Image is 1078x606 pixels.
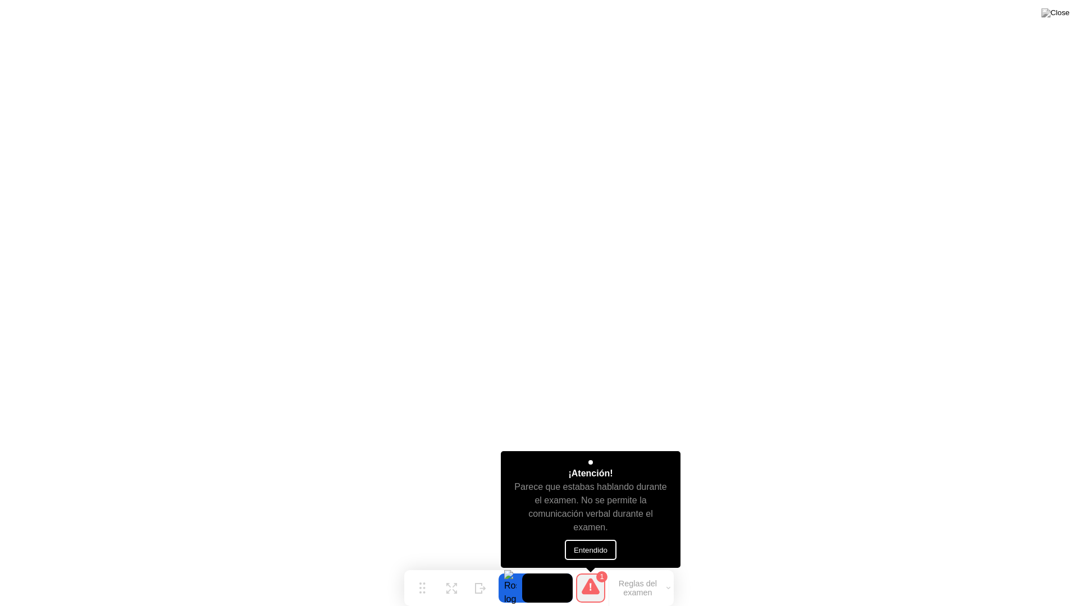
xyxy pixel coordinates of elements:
[609,579,674,598] button: Reglas del examen
[565,540,616,560] button: Entendido
[1042,8,1070,17] img: Close
[568,467,613,480] div: ¡Atención!
[511,480,671,534] div: Parece que estabas hablando durante el examen. No se permite la comunicación verbal durante el ex...
[596,571,607,582] div: 1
